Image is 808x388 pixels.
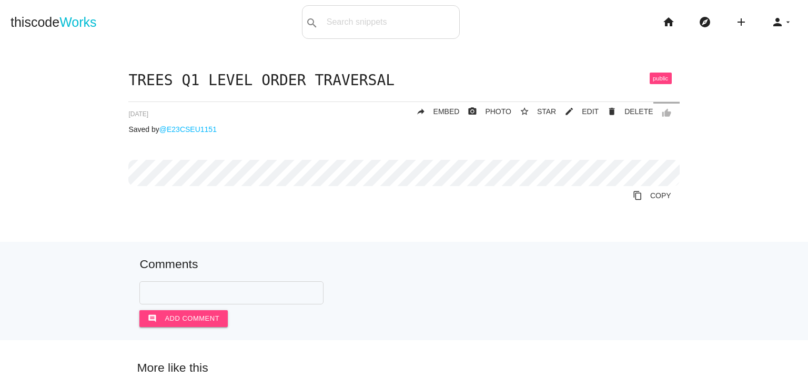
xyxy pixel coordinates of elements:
[784,5,792,39] i: arrow_drop_down
[148,310,157,327] i: comment
[624,107,653,116] span: DELETE
[771,5,784,39] i: person
[408,102,460,121] a: replyEMBED
[433,107,460,116] span: EMBED
[624,186,680,205] a: Copy to Clipboard
[699,5,711,39] i: explore
[321,11,459,33] input: Search snippets
[139,310,228,327] button: commentAdd comment
[128,125,679,134] p: Saved by
[416,102,426,121] i: reply
[564,102,574,121] i: mode_edit
[582,107,599,116] span: EDIT
[139,258,668,271] h5: Comments
[302,6,321,38] button: search
[662,5,675,39] i: home
[128,73,679,89] h1: TREES Q1 LEVEL ORDER TRAVERSAL
[735,5,748,39] i: add
[128,110,148,118] span: [DATE]
[599,102,653,121] a: Delete Post
[306,6,318,40] i: search
[633,186,642,205] i: content_copy
[159,125,217,134] a: @E23CSEU1151
[520,102,529,121] i: star_border
[121,361,686,374] h5: More like this
[537,107,556,116] span: STAR
[556,102,599,121] a: mode_editEDIT
[511,102,556,121] button: star_borderSTAR
[468,102,477,121] i: photo_camera
[485,107,511,116] span: PHOTO
[59,15,96,29] span: Works
[11,5,97,39] a: thiscodeWorks
[459,102,511,121] a: photo_cameraPHOTO
[607,102,617,121] i: delete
